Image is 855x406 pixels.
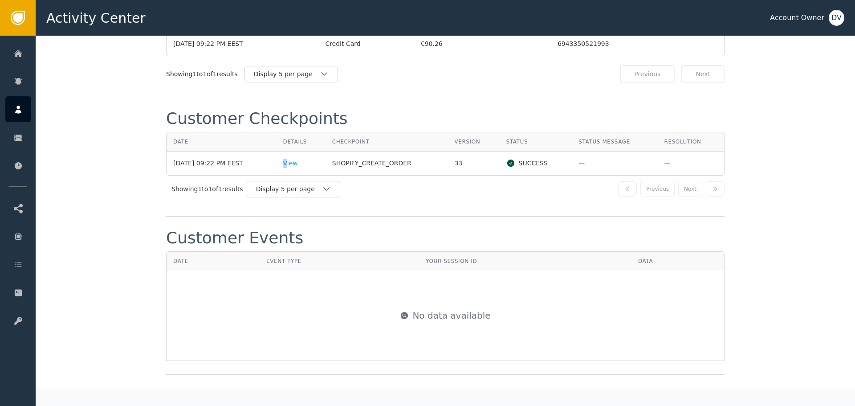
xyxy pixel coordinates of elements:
div: Date [173,257,253,265]
div: Showing 1 to 1 of 1 results [166,70,238,79]
td: — [572,152,657,175]
div: View [283,159,319,168]
div: SUCCESS [506,159,566,168]
div: [DATE] 09:22 PM EEST [173,39,312,49]
td: 33 [448,152,499,175]
div: Data [638,257,717,265]
div: Account Owner [770,12,824,23]
div: Resolution [664,138,717,146]
div: Version [454,138,493,146]
div: Details [283,138,319,146]
td: [DATE] 09:22 PM EEST [167,152,277,175]
div: Credit Card [325,39,407,49]
span: Activity Center [46,8,146,28]
div: 6943350521993 [558,39,717,49]
div: Status Message [578,138,651,146]
div: Event Type [266,257,412,265]
div: Status [506,138,566,146]
div: Checkpoint [332,138,441,146]
div: Display 5 per page [254,70,320,79]
div: Display 5 per page [256,185,322,194]
div: Date [173,138,270,146]
div: €90.26 [421,39,544,49]
div: Showing 1 to 1 of 1 results [171,185,243,194]
td: SHOPIFY_CREATE_ORDER [326,152,448,175]
td: — [658,152,724,175]
button: DV [829,10,844,26]
button: Display 5 per page [244,66,338,82]
div: Customer Checkpoints [166,111,348,127]
span: No data available [412,309,490,322]
div: Your Session ID [426,257,477,265]
div: Customer Events [166,230,303,246]
button: Display 5 per page [247,181,340,197]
